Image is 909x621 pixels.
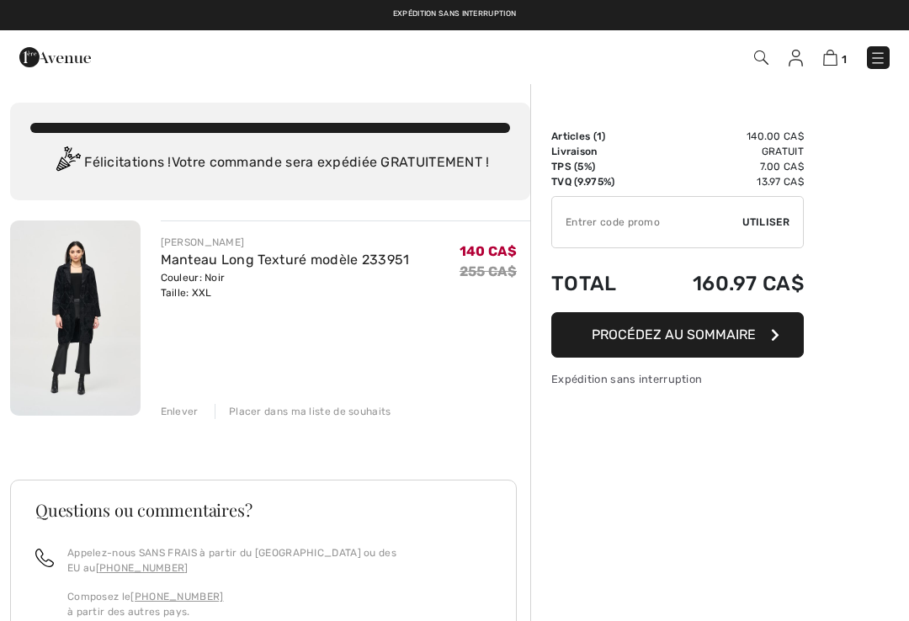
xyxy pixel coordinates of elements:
img: Recherche [754,50,768,65]
img: Mes infos [789,50,803,66]
td: 7.00 CA$ [645,159,804,174]
h3: Questions ou commentaires? [35,502,492,518]
td: 160.97 CA$ [645,255,804,312]
img: Manteau Long Texturé modèle 233951 [10,220,141,416]
span: 1 [597,130,602,142]
a: [PHONE_NUMBER] [96,562,189,574]
img: Panier d'achat [823,50,837,66]
td: Total [551,255,645,312]
img: 1ère Avenue [19,40,91,74]
div: [PERSON_NAME] [161,235,410,250]
td: 13.97 CA$ [645,174,804,189]
p: Composez le à partir des autres pays. [67,589,492,619]
p: Appelez-nous SANS FRAIS à partir du [GEOGRAPHIC_DATA] ou des EU au [67,545,492,576]
td: 140.00 CA$ [645,129,804,144]
td: TPS (5%) [551,159,645,174]
td: Gratuit [645,144,804,159]
div: Expédition sans interruption [551,371,804,387]
div: Couleur: Noir Taille: XXL [161,270,410,300]
div: Placer dans ma liste de souhaits [215,404,391,419]
img: Menu [869,50,886,66]
div: Enlever [161,404,199,419]
a: [PHONE_NUMBER] [130,591,223,602]
span: Procédez au sommaire [592,326,756,342]
img: call [35,549,54,567]
a: Manteau Long Texturé modèle 233951 [161,252,410,268]
a: 1 [823,47,847,67]
input: Code promo [552,197,742,247]
span: 1 [842,53,847,66]
span: Utiliser [742,215,789,230]
button: Procédez au sommaire [551,312,804,358]
td: TVQ (9.975%) [551,174,645,189]
img: Congratulation2.svg [50,146,84,180]
a: 1ère Avenue [19,48,91,64]
span: 140 CA$ [460,243,517,259]
td: Livraison [551,144,645,159]
div: Félicitations ! Votre commande sera expédiée GRATUITEMENT ! [30,146,510,180]
td: Articles ( ) [551,129,645,144]
s: 255 CA$ [460,263,517,279]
